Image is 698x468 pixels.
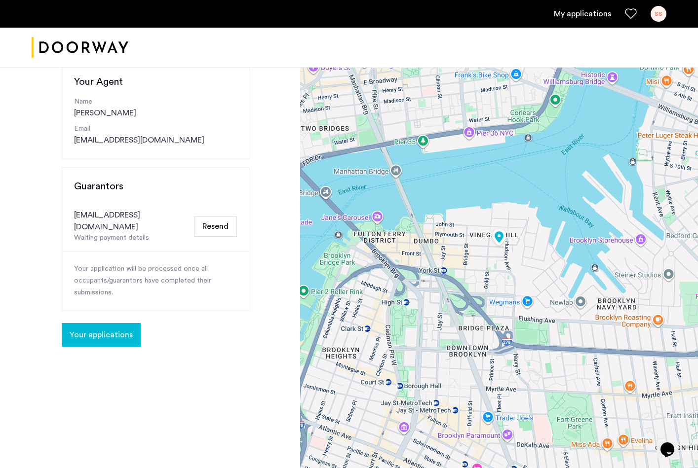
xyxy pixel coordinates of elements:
a: Cazamio logo [32,29,128,66]
a: My application [554,8,611,20]
div: SS [651,6,666,22]
h3: Your Agent [74,75,237,89]
a: Favorites [625,8,637,20]
p: Name [74,97,237,107]
h3: Guarantors [74,180,237,193]
div: [EMAIL_ADDRESS][DOMAIN_NAME] [74,209,190,233]
p: Email [74,124,237,134]
iframe: chat widget [657,429,688,458]
a: [EMAIL_ADDRESS][DOMAIN_NAME] [74,134,204,146]
p: Your application will be processed once all occupants/guarantors have completed their submissions. [74,263,237,299]
button: button [62,323,141,347]
button: Resend Email [194,216,237,237]
span: Your applications [70,329,133,341]
cazamio-button: Go to application [62,331,141,339]
div: [PERSON_NAME] [74,97,237,119]
div: Waiting payment details [74,233,190,243]
img: logo [32,29,128,66]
